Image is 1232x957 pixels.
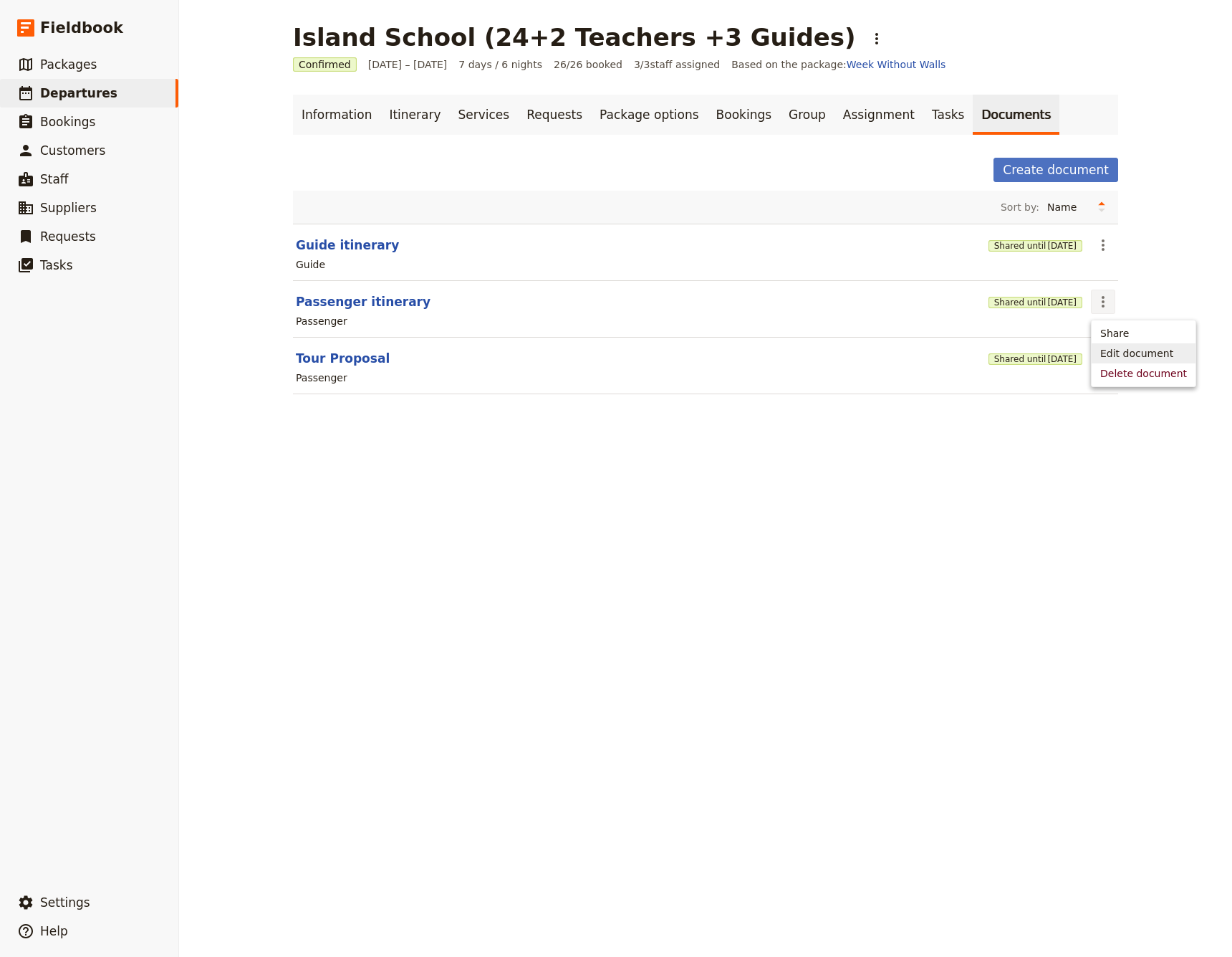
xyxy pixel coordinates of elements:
span: Customers [40,143,105,158]
button: Actions [1091,290,1115,314]
a: Package options [591,95,707,135]
span: 3 / 3 staff assigned [634,57,720,72]
a: Itinerary [380,95,449,135]
span: Edit document [1100,346,1173,361]
div: Guide [296,257,325,272]
button: Passenger itinerary [296,293,430,310]
span: [DATE] – [DATE] [368,57,448,72]
span: Help [40,924,68,938]
button: Actions [865,27,889,51]
button: Change sort direction [1091,196,1112,218]
button: Edit document [1092,343,1195,363]
a: Information [293,95,380,135]
a: Services [450,95,519,135]
button: Tour Proposal [296,350,390,367]
a: Bookings [708,95,780,135]
div: Passenger [296,314,347,328]
h1: Island School (24+2 Teachers +3 Guides) [293,23,856,52]
span: [DATE] [1047,297,1077,308]
a: Requests [518,95,591,135]
button: Shared until[DATE] [988,353,1082,365]
button: Share [1092,323,1195,343]
span: Requests [40,229,96,244]
span: Bookings [40,115,95,129]
span: Sort by: [1001,200,1039,214]
span: Departures [40,86,117,100]
span: Settings [40,895,90,910]
button: Actions [1091,233,1115,257]
span: Staff [40,172,69,186]
button: Shared until[DATE] [988,297,1082,308]
button: Create document [993,158,1118,182]
span: Fieldbook [40,17,123,39]
span: Packages [40,57,97,72]
span: 26/26 booked [554,57,622,72]
span: [DATE] [1047,240,1077,252]
span: Tasks [40,258,73,272]
a: Assignment [834,95,923,135]
div: Passenger [296,371,347,385]
span: [DATE] [1047,353,1077,365]
a: Tasks [923,95,973,135]
a: Week Without Walls [847,59,946,70]
button: Shared until[DATE] [988,240,1082,252]
span: Share [1100,326,1129,341]
span: 7 days / 6 nights [458,57,542,72]
a: Group [780,95,834,135]
span: Suppliers [40,201,97,215]
a: Documents [973,95,1059,135]
select: Sort by: [1041,196,1091,218]
span: Based on the package: [731,57,945,72]
span: Delete document [1100,366,1187,381]
button: Guide itinerary [296,237,399,254]
button: Delete document [1092,363,1195,384]
span: Confirmed [293,57,357,72]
